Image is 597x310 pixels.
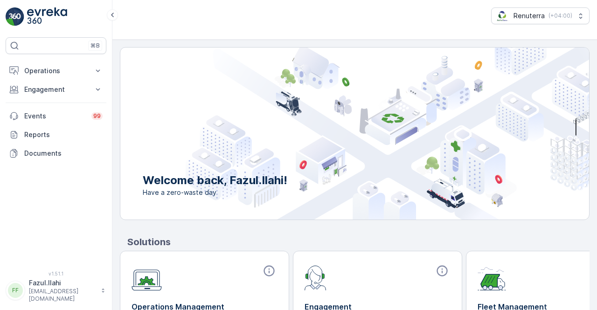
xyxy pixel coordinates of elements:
span: v 1.51.1 [6,271,106,276]
p: ⌘B [90,42,100,49]
p: Documents [24,149,103,158]
p: Renuterra [514,11,545,21]
button: Operations [6,62,106,80]
button: Engagement [6,80,106,99]
img: Screenshot_2024-07-26_at_13.33.01.png [495,11,510,21]
img: module-icon [305,264,326,290]
img: city illustration [186,48,589,220]
img: logo_light-DOdMpM7g.png [27,7,67,26]
a: Documents [6,144,106,163]
img: module-icon [132,264,162,291]
p: Reports [24,130,103,139]
p: Events [24,111,86,121]
button: Renuterra(+04:00) [491,7,590,24]
div: FF [8,283,23,298]
p: Solutions [127,235,590,249]
p: Engagement [24,85,88,94]
p: Welcome back, Fazul.Ilahi! [143,173,287,188]
p: ( +04:00 ) [548,12,572,20]
p: 99 [93,112,101,120]
a: Reports [6,125,106,144]
span: Have a zero-waste day [143,188,287,197]
p: Fazul.Ilahi [29,278,96,288]
img: logo [6,7,24,26]
button: FFFazul.Ilahi[EMAIL_ADDRESS][DOMAIN_NAME] [6,278,106,303]
p: [EMAIL_ADDRESS][DOMAIN_NAME] [29,288,96,303]
p: Operations [24,66,88,76]
a: Events99 [6,107,106,125]
img: module-icon [478,264,506,290]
